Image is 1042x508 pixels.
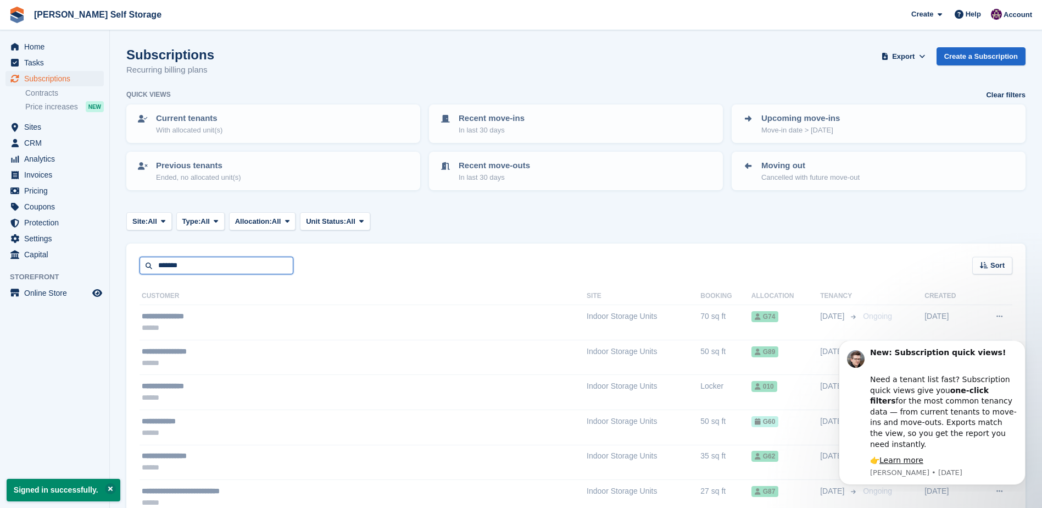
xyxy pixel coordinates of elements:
span: Home [24,39,90,54]
a: menu [5,247,104,262]
a: Learn more [57,115,101,124]
a: Current tenants With allocated unit(s) [127,106,419,142]
span: Online Store [24,285,90,301]
div: Need a tenant list fast? Subscription quick views give you for the most common tenancy data — fro... [48,23,195,109]
a: [PERSON_NAME] Self Storage [30,5,166,24]
span: Export [892,51,915,62]
span: Storefront [10,272,109,283]
a: Recent move-outs In last 30 days [430,153,722,189]
span: CRM [24,135,90,151]
a: menu [5,167,104,183]
p: Upcoming move-ins [761,112,840,125]
p: Ended, no allocated unit(s) [156,172,241,183]
a: menu [5,55,104,70]
div: 👉 [48,114,195,125]
span: Capital [24,247,90,262]
span: Subscriptions [24,71,90,86]
a: menu [5,119,104,135]
p: In last 30 days [459,172,530,183]
a: Create a Subscription [937,47,1026,65]
a: menu [5,151,104,167]
p: Previous tenants [156,159,241,172]
a: menu [5,285,104,301]
span: Analytics [24,151,90,167]
span: Protection [24,215,90,230]
p: Recent move-ins [459,112,525,125]
a: menu [5,199,104,214]
p: Message from Steven, sent 2w ago [48,127,195,137]
div: Message content [48,7,195,125]
span: Price increases [25,102,78,112]
iframe: Intercom notifications message [822,341,1042,492]
h1: Subscriptions [126,47,214,62]
span: Tasks [24,55,90,70]
img: stora-icon-8386f47178a22dfd0bd8f6a31ec36ba5ce8667c1dd55bd0f319d3a0aa187defe.svg [9,7,25,23]
a: Price increases NEW [25,101,104,113]
span: Sites [24,119,90,135]
a: menu [5,71,104,86]
img: Profile image for Steven [25,9,42,27]
span: Pricing [24,183,90,198]
b: New: Subscription quick views! [48,7,183,16]
a: menu [5,135,104,151]
a: Moving out Cancelled with future move-out [733,153,1024,189]
p: Current tenants [156,112,222,125]
button: Export [879,47,928,65]
p: Signed in successfully. [7,479,120,501]
a: Clear filters [986,90,1026,101]
p: In last 30 days [459,125,525,136]
span: Help [966,9,981,20]
div: NEW [86,101,104,112]
span: Account [1004,9,1032,20]
p: Recent move-outs [459,159,530,172]
span: Settings [24,231,90,246]
a: menu [5,39,104,54]
span: Invoices [24,167,90,183]
span: Coupons [24,199,90,214]
a: Previous tenants Ended, no allocated unit(s) [127,153,419,189]
p: With allocated unit(s) [156,125,222,136]
a: menu [5,215,104,230]
a: Upcoming move-ins Move-in date > [DATE] [733,106,1024,142]
a: Contracts [25,88,104,98]
a: menu [5,231,104,246]
p: Recurring billing plans [126,64,214,76]
a: Recent move-ins In last 30 days [430,106,722,142]
span: Create [911,9,933,20]
p: Cancelled with future move-out [761,172,860,183]
a: Preview store [91,286,104,300]
img: Nikki Ambrosini [991,9,1002,20]
p: Moving out [761,159,860,172]
p: Move-in date > [DATE] [761,125,840,136]
h6: Quick views [126,90,171,100]
a: menu [5,183,104,198]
